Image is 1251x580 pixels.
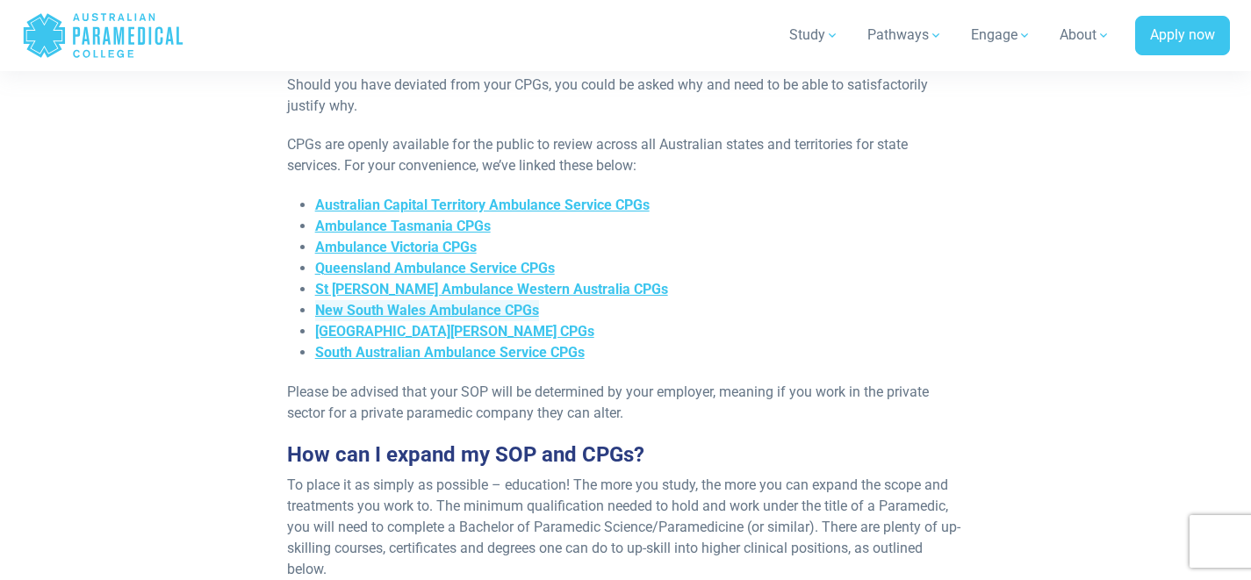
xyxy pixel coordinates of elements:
[315,197,650,213] a: Australian Capital Territory Ambulance Service CPGs
[315,218,491,234] a: Ambulance Tasmania CPGs
[315,323,594,340] a: [GEOGRAPHIC_DATA][PERSON_NAME] CPGs
[779,11,850,60] a: Study
[315,281,668,297] a: St [PERSON_NAME] Ambulance Western Australia CPGs
[22,7,184,64] a: Australian Paramedical College
[1049,11,1121,60] a: About
[1135,16,1230,56] a: Apply now
[960,11,1042,60] a: Engage
[287,383,929,421] span: Please be advised that your SOP will be determined by your employer, meaning if you work in the p...
[287,442,644,467] span: How can I expand my SOP and CPGs?
[315,302,539,319] a: New South Wales Ambulance CPGs
[857,11,953,60] a: Pathways
[287,136,908,174] span: CPGs are openly available for the public to review across all Australian states and territories f...
[287,476,960,577] span: To place it as simply as possible – education! The more you study, the more you can expand the sc...
[315,260,555,276] a: Queensland Ambulance Service CPGs
[287,13,949,114] span: To Paramedics, adhering to these documents is pivotal. While the SOP outlines your boundaries in ...
[315,239,477,255] a: Ambulance Victoria CPGs
[315,344,585,361] a: South Australian Ambulance Service CPGs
